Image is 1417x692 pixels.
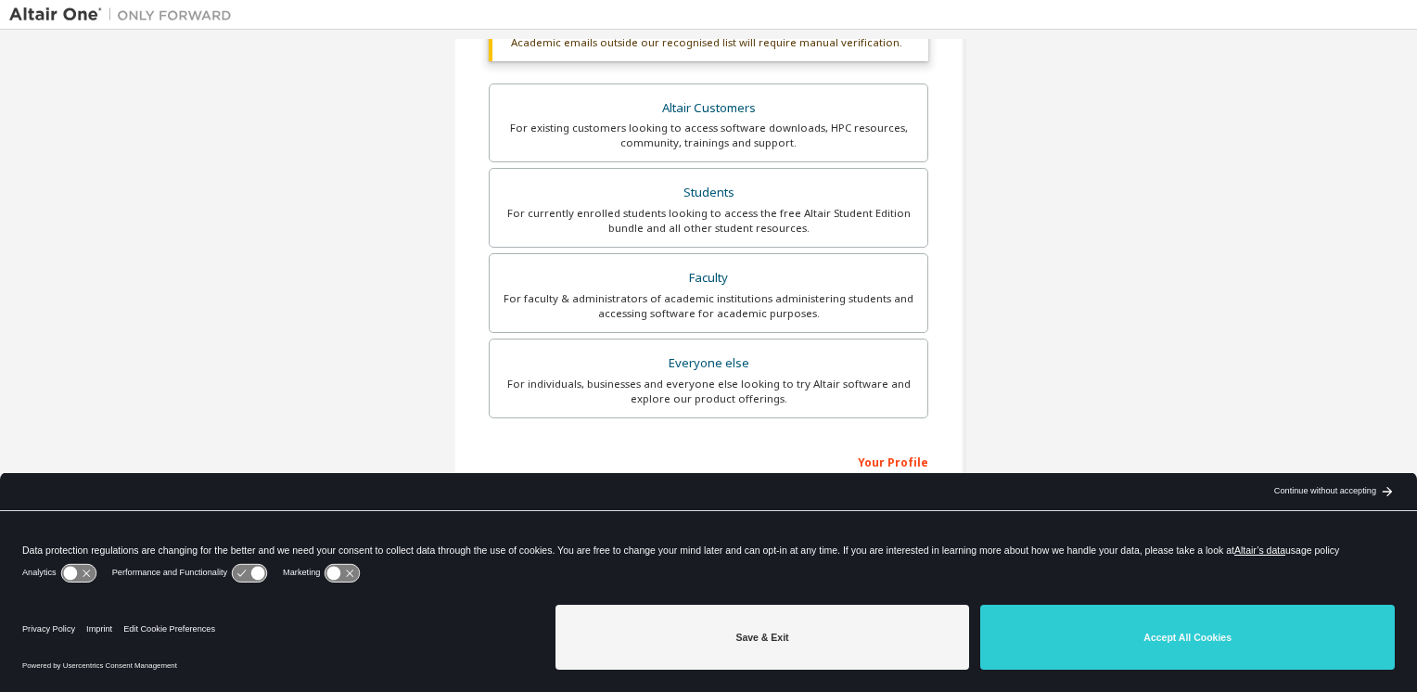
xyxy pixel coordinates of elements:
[501,265,916,291] div: Faculty
[489,446,928,476] div: Your Profile
[501,291,916,321] div: For faculty & administrators of academic institutions administering students and accessing softwa...
[501,351,916,377] div: Everyone else
[501,180,916,206] div: Students
[501,377,916,406] div: For individuals, businesses and everyone else looking to try Altair software and explore our prod...
[501,96,916,122] div: Altair Customers
[501,121,916,150] div: For existing customers looking to access software downloads, HPC resources, community, trainings ...
[501,206,916,236] div: For currently enrolled students looking to access the free Altair Student Edition bundle and all ...
[489,24,928,61] div: Academic emails outside our recognised list will require manual verification.
[9,6,241,24] img: Altair One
